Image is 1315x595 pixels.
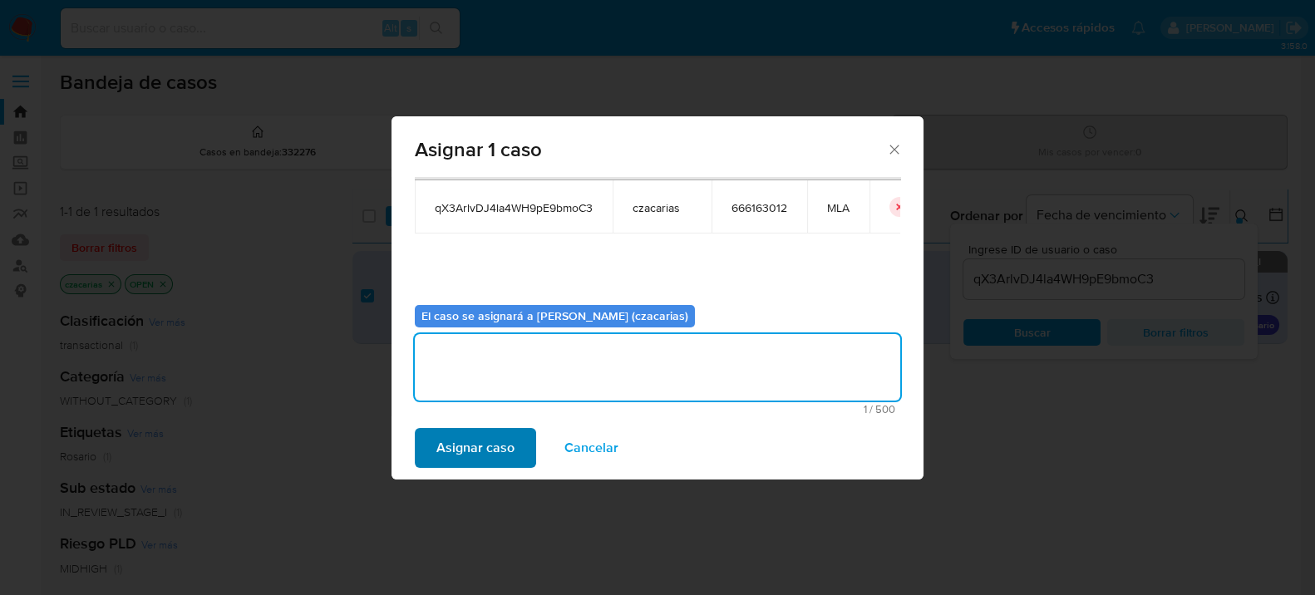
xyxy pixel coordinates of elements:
[543,428,640,468] button: Cancelar
[436,430,515,466] span: Asignar caso
[415,428,536,468] button: Asignar caso
[827,200,850,215] span: MLA
[392,116,923,479] div: assign-modal
[564,430,618,466] span: Cancelar
[415,140,886,160] span: Asignar 1 caso
[421,307,688,324] b: El caso se asignará a [PERSON_NAME] (czacarias)
[633,200,692,215] span: czacarias
[435,200,593,215] span: qX3ArlvDJ4la4WH9pE9bmoC3
[420,404,895,415] span: Máximo 500 caracteres
[731,200,787,215] span: 666163012
[886,141,901,156] button: Cerrar ventana
[889,197,909,217] button: icon-button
